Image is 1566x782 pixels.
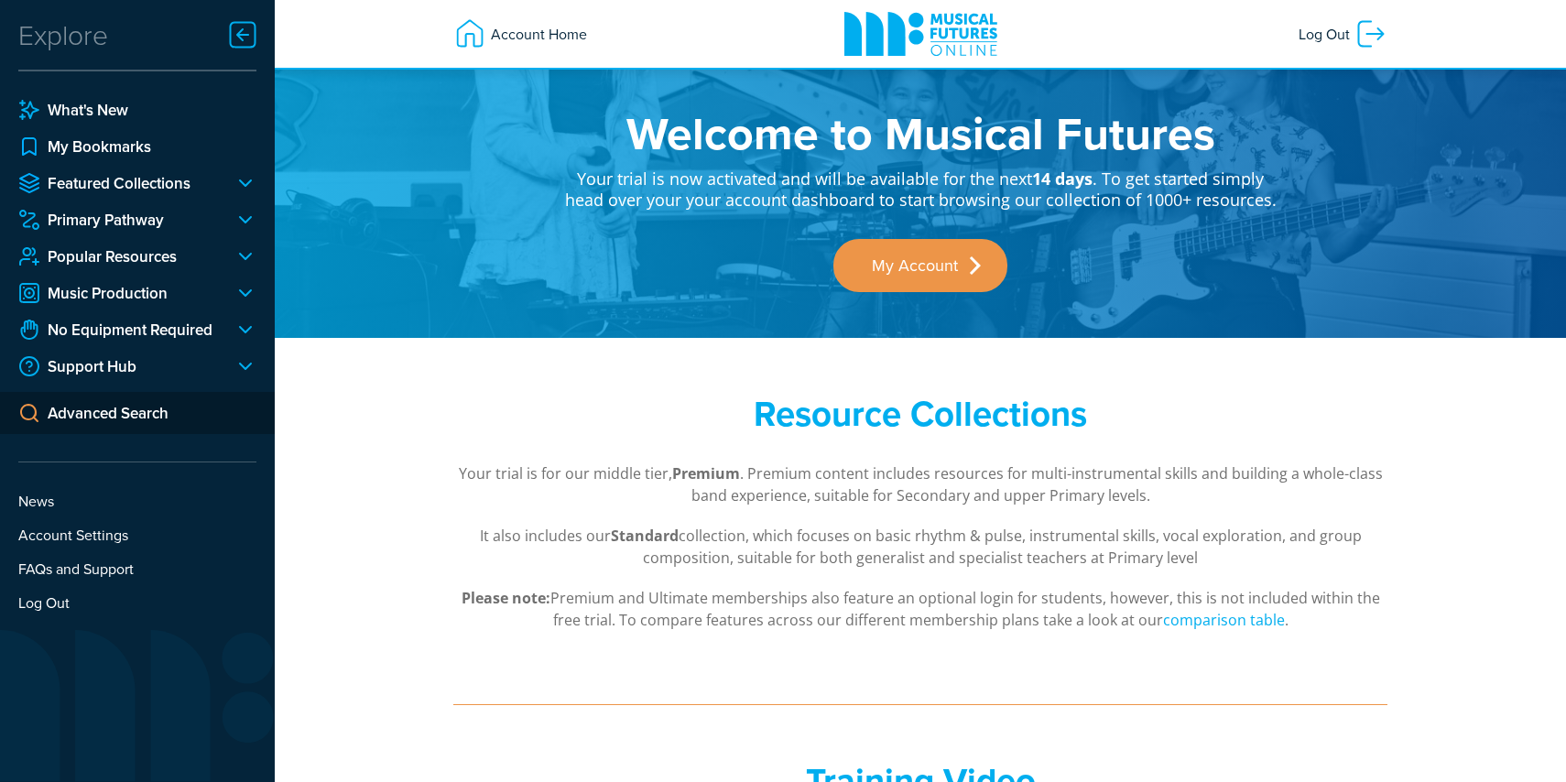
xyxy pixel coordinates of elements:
a: Account Home [444,8,596,60]
a: No Equipment Required [18,319,220,341]
a: News [18,490,256,512]
a: Music Production [18,282,220,304]
p: Your trial is for our middle tier, . Premium content includes resources for multi-instrumental sk... [453,462,1387,506]
strong: 14 days [1032,168,1093,190]
div: Explore [18,16,108,53]
span: Account Home [486,17,587,50]
a: What's New [18,99,256,121]
a: Popular Resources [18,245,220,267]
a: Primary Pathway [18,209,220,231]
a: My Account [833,239,1007,292]
strong: Please note: [462,588,550,608]
p: Your trial is now activated and will be available for the next . To get started simply head over ... [563,156,1278,212]
p: Premium and Ultimate memberships also feature an optional login for students, however, this is no... [453,587,1387,631]
a: Log Out [1289,8,1397,60]
strong: Premium [672,463,740,483]
a: Featured Collections [18,172,220,194]
strong: Standard [611,526,679,546]
a: Account Settings [18,524,256,546]
a: comparison table [1163,610,1285,631]
span: Log Out [1299,17,1354,50]
a: Support Hub [18,355,220,377]
a: My Bookmarks [18,136,256,157]
h2: Resource Collections [563,393,1278,435]
a: Log Out [18,592,256,614]
h1: Welcome to Musical Futures [563,110,1278,156]
a: FAQs and Support [18,558,256,580]
p: It also includes our collection, which focuses on basic rhythm & pulse, instrumental skills, voca... [453,525,1387,569]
